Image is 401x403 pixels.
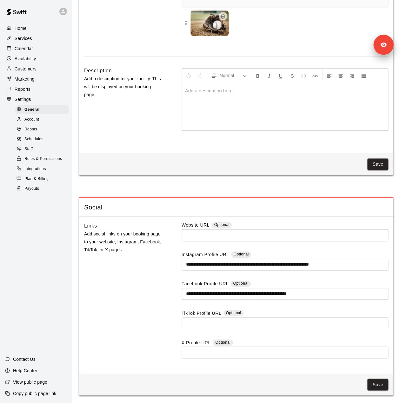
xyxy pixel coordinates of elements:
[15,105,71,115] a: General
[15,154,71,164] a: Roles & Permissions
[183,70,194,81] button: Undo
[324,70,335,81] button: Left Align
[287,70,297,81] button: Format Strikethrough
[24,107,40,113] span: General
[15,174,71,184] a: Plan & Billing
[215,340,231,344] span: Optional
[15,184,69,193] div: Payouts
[5,64,66,74] a: Customers
[335,70,346,81] button: Center Align
[182,310,221,317] label: TikTok Profile URL
[310,70,320,81] button: Insert Link
[84,222,97,230] h6: Links
[15,45,33,52] p: Calendar
[5,84,66,94] a: Reports
[15,184,71,194] a: Payouts
[15,125,69,134] div: Rooms
[15,96,31,102] p: Settings
[190,10,229,36] img: Banner 1
[5,95,66,104] a: Settings
[13,367,37,374] p: Help Center
[15,66,37,72] p: Customers
[24,186,39,192] span: Payouts
[24,146,33,152] span: Staff
[15,155,69,163] div: Roles & Permissions
[358,70,369,81] button: Justify Align
[5,23,66,33] a: Home
[15,164,71,174] a: Integrations
[298,70,309,81] button: Insert Code
[15,144,71,154] a: Staff
[24,166,46,172] span: Integrations
[15,135,69,144] div: Schedules
[5,44,66,53] a: Calendar
[182,339,211,347] label: X Profile URL
[84,230,163,254] p: Add social links on your booking page to your website, Instagram, Facebook, TikTok, or X pages
[234,252,249,256] span: Optional
[15,76,35,82] p: Marketing
[24,156,62,162] span: Roles & Permissions
[208,70,250,81] button: Formatting Options
[15,56,36,62] p: Availability
[182,281,229,288] label: Facebook Profile URL
[15,35,32,42] p: Services
[182,251,229,259] label: Instagram Profile URL
[226,310,241,315] span: Optional
[15,125,71,135] a: Rooms
[13,379,47,385] p: View public page
[84,67,112,75] h6: Description
[252,70,263,81] button: Format Bold
[84,75,163,99] p: Add a description for your facility. This will be displayed on your booking page.
[13,390,56,397] p: Copy public page link
[24,176,49,182] span: Plan & Billing
[214,222,229,227] span: Optional
[264,70,275,81] button: Format Italics
[367,379,388,390] button: Save
[24,116,39,123] span: Account
[5,54,66,63] a: Availability
[15,115,69,124] div: Account
[275,70,286,81] button: Format Underline
[24,136,43,142] span: Schedules
[15,115,71,124] a: Account
[5,34,66,43] a: Services
[84,203,388,212] span: Social
[5,74,66,84] a: Marketing
[195,70,205,81] button: Redo
[13,356,36,362] p: Contact Us
[15,105,69,114] div: General
[15,25,27,31] p: Home
[15,175,69,183] div: Plan & Billing
[15,165,69,174] div: Integrations
[15,86,30,92] p: Reports
[24,126,37,133] span: Rooms
[233,281,248,286] span: Optional
[15,145,69,154] div: Staff
[367,158,388,170] button: Save
[15,135,71,144] a: Schedules
[220,72,242,79] span: Normal
[347,70,358,81] button: Right Align
[182,222,210,229] label: Website URL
